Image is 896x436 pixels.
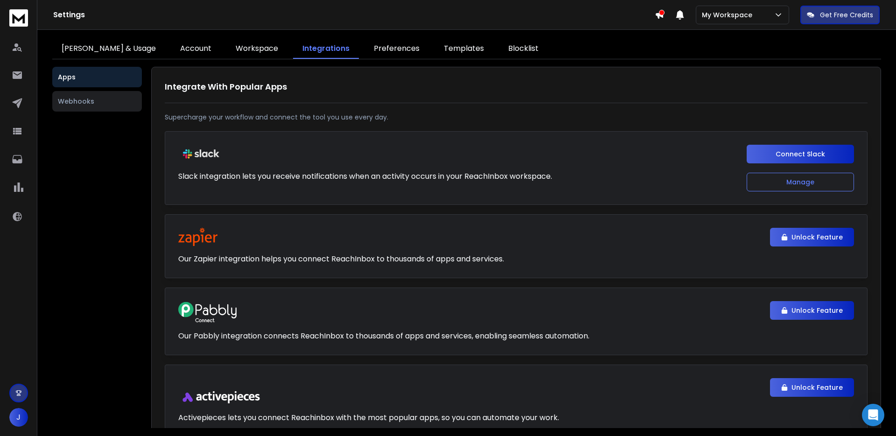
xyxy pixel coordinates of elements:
a: Account [171,39,221,59]
a: Templates [434,39,493,59]
p: Our Pabbly integration connects ReachInbox to thousands of apps and services, enabling seamless a... [178,331,589,342]
p: Slack integration lets you receive notifications when an activity occurs in your ReachInbox works... [178,171,552,182]
a: Workspace [226,39,287,59]
button: Webhooks [52,91,142,112]
p: Unlock Feature [791,306,843,315]
button: Get Free Credits [800,6,880,24]
img: logo [9,9,28,27]
p: Supercharge your workflow and connect the tool you use every day. [165,113,868,122]
button: J [9,408,28,427]
p: Get Free Credits [820,10,873,20]
a: Blocklist [499,39,548,59]
div: Open Intercom Messenger [862,404,884,426]
h1: Settings [53,9,655,21]
p: Unlock Feature [791,232,843,242]
p: Activepieces lets you connect Reachinbox with the most popular apps, so you can automate your work. [178,412,559,423]
button: Connect Slack [747,145,854,163]
a: Integrations [293,39,359,59]
h1: Integrate With Popular Apps [165,80,868,93]
button: Unlock Feature [770,301,854,320]
button: Unlock Feature [770,228,854,246]
p: Our Zapier integration helps you connect ReachInbox to thousands of apps and services. [178,253,504,265]
p: Unlock Feature [791,383,843,392]
button: Unlock Feature [770,378,854,397]
button: Manage [747,173,854,191]
a: Preferences [364,39,429,59]
button: Apps [52,67,142,87]
p: My Workspace [702,10,756,20]
a: [PERSON_NAME] & Usage [52,39,165,59]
